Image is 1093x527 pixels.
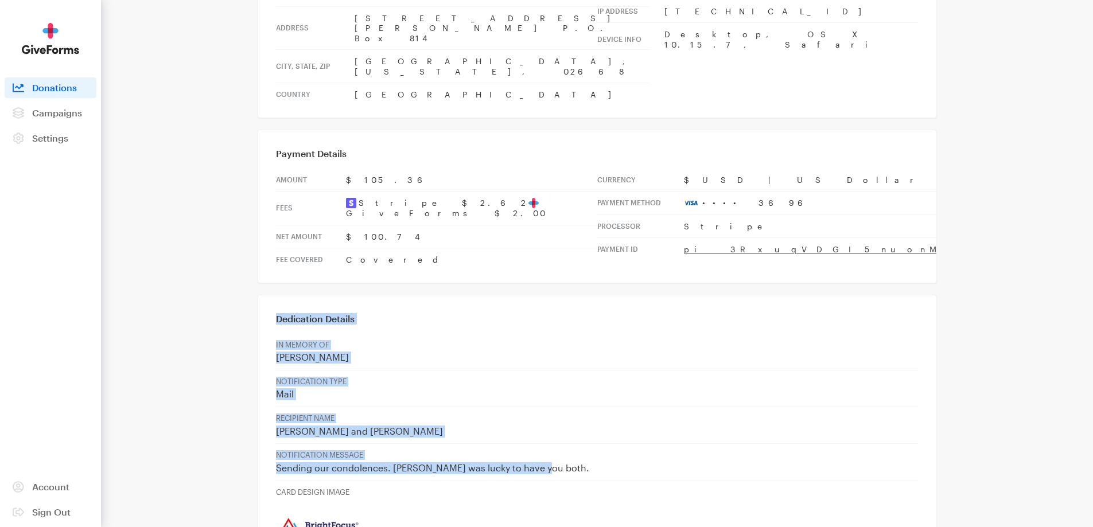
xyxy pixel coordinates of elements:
[276,450,919,460] p: NOTIFICATION MESSAGE
[5,128,96,149] a: Settings
[276,487,919,497] p: CARD DESIGN IMAGE
[355,83,649,106] td: [GEOGRAPHIC_DATA]
[684,214,1085,238] td: Stripe
[276,225,346,248] th: Net Amount
[664,23,919,56] td: Desktop, OS X 10.15.7, Safari
[32,481,69,492] span: Account
[597,214,684,238] th: Processor
[276,388,919,400] p: Mail
[32,132,68,143] span: Settings
[276,50,355,83] th: City, state, zip
[22,23,79,54] img: GiveForms
[446,19,647,52] img: BrightFocus Foundation | Alzheimer's Disease Research
[276,6,355,50] th: Address
[528,198,539,208] img: favicon-aeed1a25926f1876c519c09abb28a859d2c37b09480cd79f99d23ee3a2171d47.svg
[684,169,1085,192] td: $USD | US Dollar
[346,169,597,192] td: $105.36
[5,502,96,522] a: Sign Out
[276,377,919,387] p: NOTIFICATION TYPE
[32,82,77,93] span: Donations
[5,477,96,497] a: Account
[355,50,649,83] td: [GEOGRAPHIC_DATA], [US_STATE], 02668
[597,23,664,56] th: Device info
[276,192,346,225] th: Fees
[346,225,597,248] td: $100.74
[5,77,96,98] a: Donations
[597,238,684,261] th: Payment Id
[276,248,346,271] th: Fee Covered
[375,92,719,129] td: Thank You!
[684,192,1085,215] td: •••• 3696
[276,462,919,474] p: Sending our condolences. [PERSON_NAME] was lucky to have you both.
[5,103,96,123] a: Campaigns
[276,425,919,438] p: [PERSON_NAME] and [PERSON_NAME]
[32,506,71,517] span: Sign Out
[276,148,919,159] h3: Payment Details
[276,340,919,350] p: IN MEMORY OF
[276,352,919,364] p: [PERSON_NAME]
[276,413,919,423] p: RECIPIENT NAME
[346,198,356,208] img: stripe2-5d9aec7fb46365e6c7974577a8dae7ee9b23322d394d28ba5d52000e5e5e0903.svg
[355,6,649,50] td: [STREET_ADDRESS][PERSON_NAME] P.O. Box 814
[346,248,597,271] td: Covered
[684,244,1085,254] a: pi_3RxuqVDGI5nuonMo0aRFr679
[597,192,684,215] th: Payment Method
[597,169,684,192] th: Currency
[346,192,597,225] td: Stripe $2.62 GiveForms $2.00
[276,83,355,106] th: Country
[406,385,688,524] td: Your generous, tax-deductible gift to [MEDICAL_DATA] Research will go to work to help fund promis...
[276,169,346,192] th: Amount
[32,107,82,118] span: Campaigns
[276,313,919,325] h3: Dedication Details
